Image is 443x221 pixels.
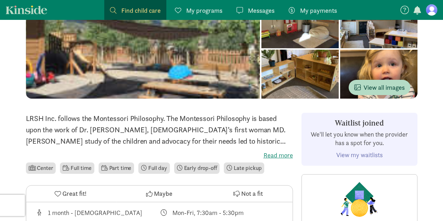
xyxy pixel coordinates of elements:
button: Maybe [115,186,204,202]
li: Full time [60,162,94,174]
button: Not a fit [204,186,292,202]
span: Not a fit [241,189,263,198]
button: View all images [349,80,410,95]
li: Full day [138,162,170,174]
a: Kinside [6,5,47,14]
span: Maybe [154,189,172,198]
li: Center [26,162,56,174]
span: View all images [354,83,405,92]
div: Mon-Fri, 7:30am - 5:30pm [172,208,244,217]
p: We'll let you know when the provider has a spot for you. [308,130,411,147]
p: LRSH Inc. follows the Montessori Philosophy. The Montessori Philosophy is based upon the work of ... [26,113,293,147]
div: Age range for children that this provider cares for [35,208,160,217]
span: My payments [300,6,337,15]
img: Provider logo [339,180,380,219]
h3: Waitlist joined [308,119,411,127]
label: Read more [26,151,293,160]
span: Messages [248,6,275,15]
span: Great fit! [62,189,87,198]
li: Early drop-off [174,162,220,174]
a: View my waitlists [336,151,383,159]
li: Late pickup [224,162,264,174]
button: Great fit! [26,186,115,202]
li: Part time [99,162,134,174]
span: Find child care [121,6,161,15]
div: Class schedule [159,208,284,217]
div: 1 month - [DEMOGRAPHIC_DATA] [48,208,142,217]
span: My programs [186,6,222,15]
